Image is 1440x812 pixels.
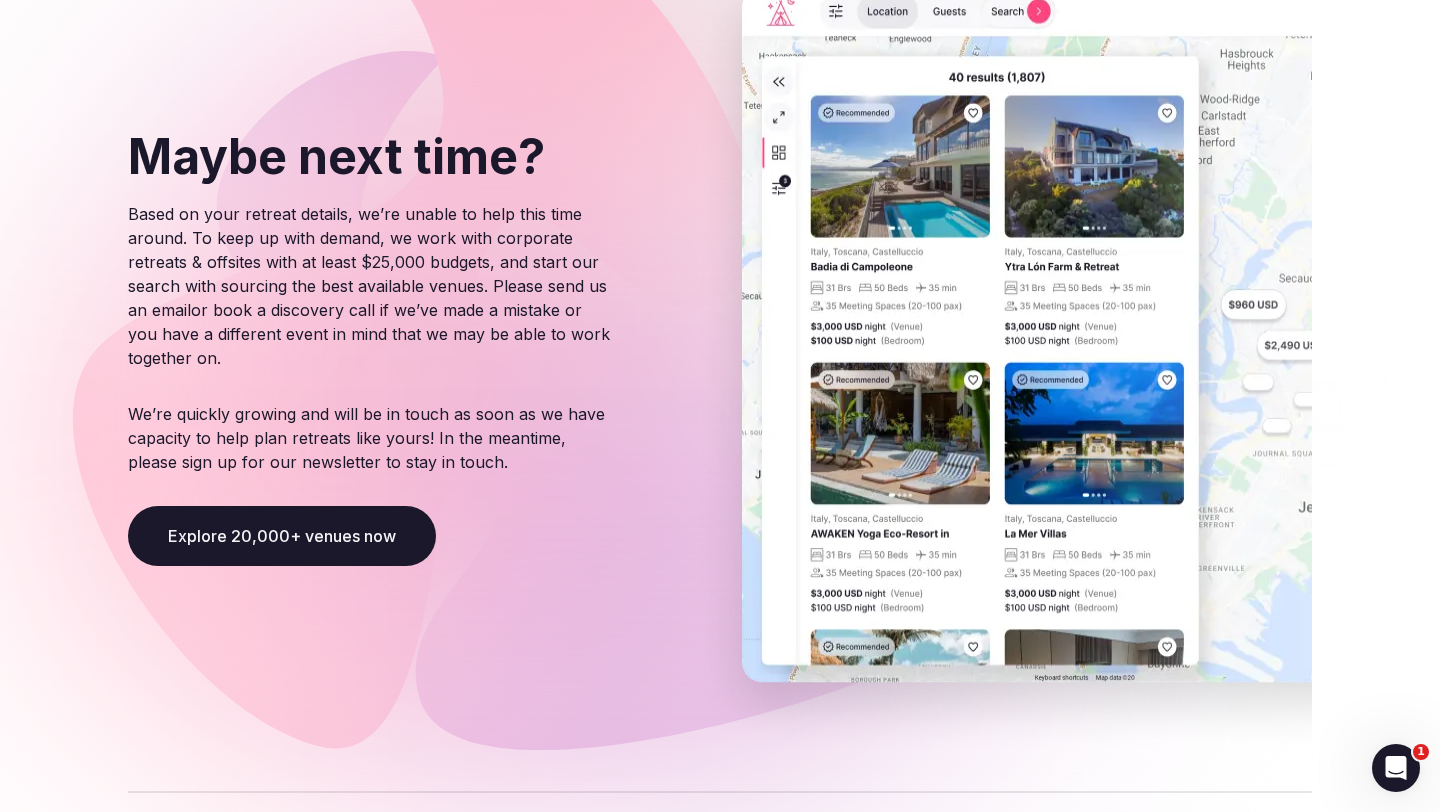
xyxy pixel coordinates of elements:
a: send us an email [128,276,607,320]
a: Explore 20,000+ venues now [128,526,436,546]
h2: Maybe next time? [128,128,612,186]
iframe: Intercom live chat [1372,744,1420,792]
span: 1 [1413,744,1429,760]
p: We’re quickly growing and will be in touch as soon as we have capacity to help plan retreats like... [128,386,612,490]
p: Based on your retreat details, we’re unable to help this time around. To keep up with demand, we ... [128,186,612,386]
button: Explore 20,000+ venues now [128,506,436,566]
